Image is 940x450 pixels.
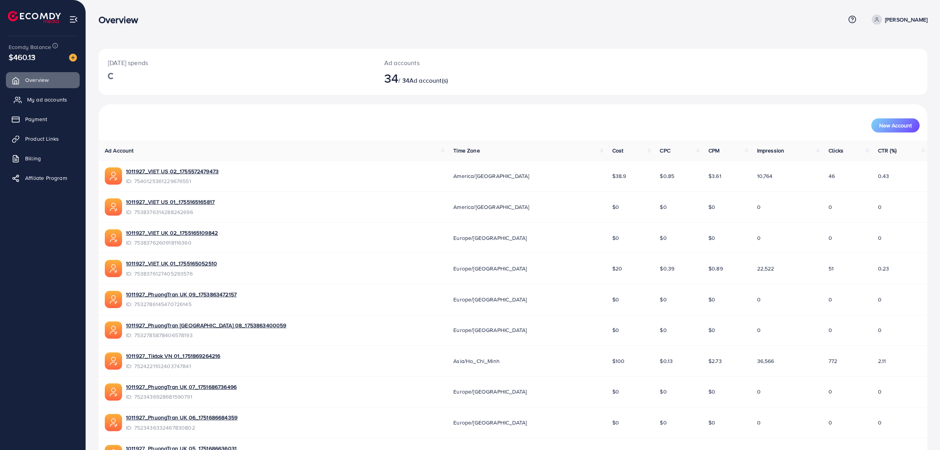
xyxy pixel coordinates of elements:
span: ID: 7523436332467830802 [126,424,237,432]
span: ID: 7524221102403747841 [126,362,220,370]
span: 0 [829,296,832,303]
span: $0 [612,296,619,303]
span: Asia/Ho_Chi_Minh [453,357,500,365]
span: CPM [708,147,719,154]
span: 0 [757,234,761,242]
button: New Account [871,118,920,132]
span: 0 [829,203,832,211]
span: Product Links [25,135,59,143]
span: $0 [660,419,666,426]
span: Europe/[GEOGRAPHIC_DATA] [453,326,527,334]
span: 36,566 [757,357,774,365]
img: ic-ads-acc.e4c84228.svg [105,352,122,370]
span: 0 [829,234,832,242]
span: $0.85 [660,172,674,180]
span: 22,522 [757,265,774,272]
span: $3.61 [708,172,721,180]
a: Overview [6,72,80,88]
span: $2.73 [708,357,722,365]
span: Europe/[GEOGRAPHIC_DATA] [453,265,527,272]
a: My ad accounts [6,92,80,107]
span: America/[GEOGRAPHIC_DATA] [453,172,529,180]
span: ID: 7523436928681590791 [126,393,237,401]
span: 46 [829,172,835,180]
a: [PERSON_NAME] [869,15,927,25]
a: 1011927_PhuongTran [GEOGRAPHIC_DATA] 08_1753863400059 [126,321,286,329]
span: ID: 7532786145470726145 [126,300,237,308]
span: America/[GEOGRAPHIC_DATA] [453,203,529,211]
span: $0 [660,234,666,242]
img: ic-ads-acc.e4c84228.svg [105,383,122,401]
span: 0 [878,326,882,334]
span: 0 [757,419,761,426]
span: $0 [612,203,619,211]
span: CTR (%) [878,147,896,154]
span: $0 [660,203,666,211]
span: $0.13 [660,357,673,365]
span: My ad accounts [27,96,67,103]
span: 0 [878,296,882,303]
span: $0 [708,234,715,242]
span: $0 [612,419,619,426]
a: Product Links [6,131,80,147]
span: Europe/[GEOGRAPHIC_DATA] [453,419,527,426]
span: 0 [757,388,761,396]
span: Europe/[GEOGRAPHIC_DATA] [453,388,527,396]
p: [DATE] spends [108,58,365,67]
h2: / 34 [384,71,573,85]
span: 34 [384,69,398,87]
a: 1011927_PhuongTran UK 07_1751686736496 [126,383,237,391]
span: 0 [757,203,761,211]
p: [PERSON_NAME] [885,15,927,24]
span: $20 [612,265,622,272]
span: ID: 7538376260918116360 [126,239,218,247]
span: Ad Account [105,147,134,154]
span: 0 [878,388,882,396]
a: Payment [6,111,80,127]
img: menu [69,15,78,24]
p: Ad accounts [384,58,573,67]
img: logo [8,11,61,23]
span: 0 [829,419,832,426]
img: ic-ads-acc.e4c84228.svg [105,260,122,277]
img: ic-ads-acc.e4c84228.svg [105,198,122,216]
span: Payment [25,115,47,123]
a: 1011927_VIET US 01_1755165165817 [126,198,215,206]
a: Billing [6,151,80,166]
span: 772 [829,357,837,365]
a: Affiliate Program [6,170,80,186]
a: 1011927_VIET UK 02_1755165109842 [126,229,218,237]
img: ic-ads-acc.e4c84228.svg [105,414,122,431]
span: Ad account(s) [409,76,448,85]
span: $0 [612,326,619,334]
a: 1011927_Tiktok VN 01_1751869264216 [126,352,220,360]
span: Billing [25,154,41,162]
img: ic-ads-acc.e4c84228.svg [105,229,122,247]
img: ic-ads-acc.e4c84228.svg [105,291,122,308]
span: ID: 7540125361229676551 [126,177,219,185]
span: 2.11 [878,357,886,365]
span: $0 [708,203,715,211]
span: 0 [757,296,761,303]
a: 1011927_PhuongTran UK 06_1751686684359 [126,414,237,421]
a: 1011927_VIET UK 01_1755165052510 [126,259,217,267]
span: Ecomdy Balance [9,43,51,51]
span: $0 [708,326,715,334]
span: Affiliate Program [25,174,67,182]
iframe: Chat [907,415,934,444]
a: 1011927_PhuongTran UK 09_1753863472157 [126,290,237,298]
span: $0 [660,326,666,334]
span: $0 [708,388,715,396]
img: image [69,54,77,62]
h3: Overview [99,14,144,25]
span: $0 [708,296,715,303]
span: 0.43 [878,172,889,180]
span: $460.13 [9,51,35,63]
span: 51 [829,265,834,272]
span: $0 [660,388,666,396]
span: Impression [757,147,785,154]
span: 0 [878,234,882,242]
span: 0 [829,326,832,334]
span: $100 [612,357,625,365]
